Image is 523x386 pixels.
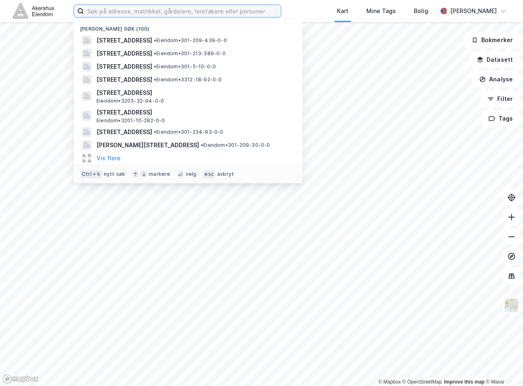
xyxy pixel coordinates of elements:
[13,4,54,18] img: akershus-eiendom-logo.9091f326c980b4bce74ccdd9f866810c.svg
[97,108,293,117] span: [STREET_ADDRESS]
[154,63,156,70] span: •
[154,76,156,83] span: •
[154,129,224,135] span: Eiendom • 301-234-93-0-0
[80,170,102,178] div: Ctrl + k
[444,379,485,385] a: Improve this map
[378,379,401,385] a: Mapbox
[154,129,156,135] span: •
[186,171,197,177] div: velg
[337,6,348,16] div: Kart
[97,127,152,137] span: [STREET_ADDRESS]
[450,6,497,16] div: [PERSON_NAME]
[154,50,226,57] span: Eiendom • 301-213-389-0-0
[470,52,520,68] button: Datasett
[472,71,520,88] button: Analyse
[97,36,152,45] span: [STREET_ADDRESS]
[201,142,203,148] span: •
[97,140,199,150] span: [PERSON_NAME][STREET_ADDRESS]
[154,63,216,70] span: Eiendom • 301-5-10-0-0
[482,110,520,127] button: Tags
[482,347,523,386] iframe: Chat Widget
[480,91,520,107] button: Filter
[154,37,156,43] span: •
[201,142,270,148] span: Eiendom • 301-209-30-0-0
[465,32,520,48] button: Bokmerker
[149,171,170,177] div: markere
[203,170,215,178] div: esc
[97,88,293,98] span: [STREET_ADDRESS]
[504,298,519,313] img: Z
[97,98,164,104] span: Eiendom • 3203-32-94-0-0
[217,171,234,177] div: avbryt
[414,6,428,16] div: Bolig
[97,62,152,72] span: [STREET_ADDRESS]
[74,19,303,34] div: [PERSON_NAME] søk (100)
[366,6,396,16] div: Mine Tags
[402,379,442,385] a: OpenStreetMap
[97,117,165,124] span: Eiendom • 3201-10-282-0-0
[154,37,227,44] span: Eiendom • 301-209-439-0-0
[154,50,156,56] span: •
[97,75,152,85] span: [STREET_ADDRESS]
[97,153,121,163] button: Vis flere
[84,5,281,17] input: Søk på adresse, matrikkel, gårdeiere, leietakere eller personer
[154,76,222,83] span: Eiendom • 3312-18-92-0-0
[2,374,38,384] a: Mapbox homepage
[482,347,523,386] div: Kontrollprogram for chat
[104,171,126,177] div: nytt søk
[97,49,152,58] span: [STREET_ADDRESS]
